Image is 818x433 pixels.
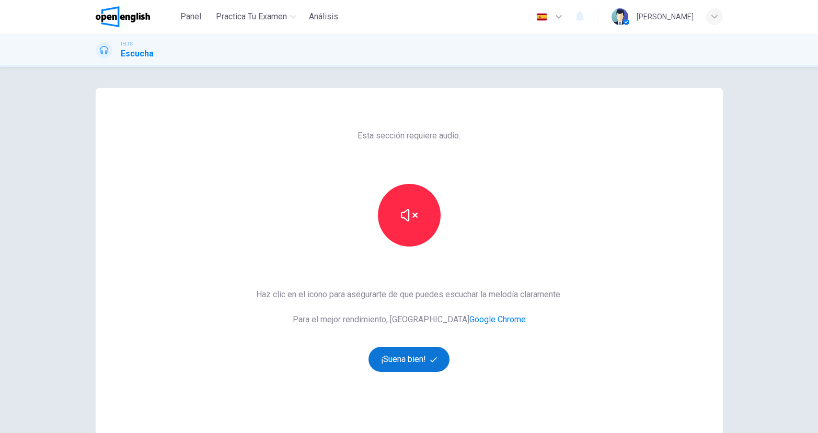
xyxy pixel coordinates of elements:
[96,6,151,27] img: OpenEnglish logo
[309,10,338,23] span: Análisis
[469,314,526,324] a: Google Chrome
[180,10,201,23] span: Panel
[256,313,562,326] span: Para el mejor rendimiento, [GEOGRAPHIC_DATA]
[96,6,175,27] a: OpenEnglish logo
[358,130,460,142] span: Esta sección requiere audio.
[612,8,628,25] img: Profile picture
[121,48,154,60] h1: Escucha
[212,7,301,26] button: Practica tu examen
[637,10,694,23] div: [PERSON_NAME]
[368,347,450,372] button: ¡Suena bien!
[535,13,548,21] img: es
[121,40,133,48] span: IELTS
[305,7,342,26] button: Análisis
[256,288,562,301] span: Haz clic en el icono para asegurarte de que puedes escuchar la melodía claramente.
[216,10,287,23] span: Practica tu examen
[174,7,208,26] button: Panel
